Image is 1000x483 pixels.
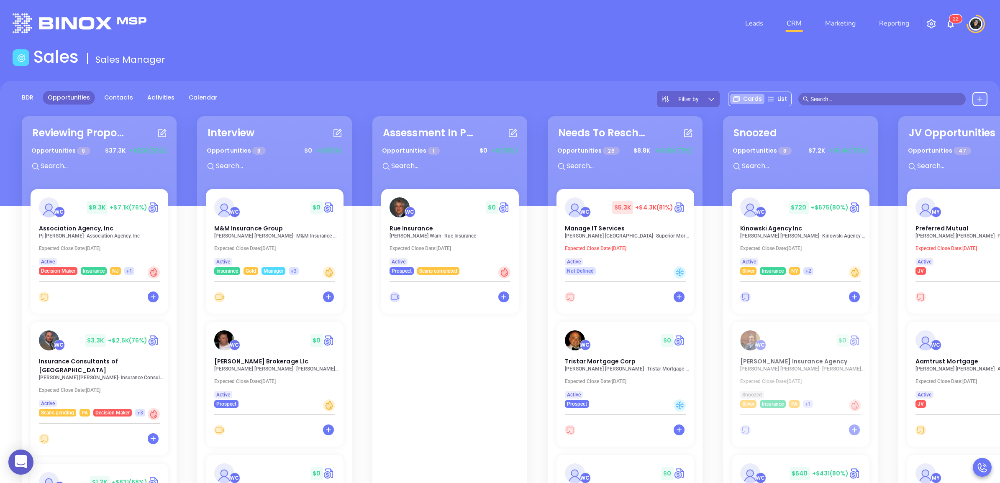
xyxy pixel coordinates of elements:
[32,125,124,141] div: Reviewing Proposal
[915,330,936,350] img: Aamtrust Mortgage
[214,245,340,251] p: Expected Close Date: [DATE]
[87,201,108,214] span: $ 9.3K
[137,408,143,417] span: +3
[31,322,168,417] a: profileWalter Contreras$3.3K+$2.5K(76%)Circle dollarInsurance Consultants of [GEOGRAPHIC_DATA][PE...
[949,15,962,23] sup: 22
[755,207,766,217] div: Walter Contreras
[83,266,105,276] span: Insurance
[764,94,790,104] div: List
[316,146,342,155] span: +$0 (0%)
[742,390,762,399] span: Snoozed
[39,387,164,393] p: Expected Close Date: [DATE]
[740,330,760,350] img: Meagher Insurance Agency
[567,399,587,409] span: Prospect
[477,144,490,157] span: $ 0
[733,125,777,141] div: Snoozed
[323,467,335,480] img: Quote
[486,201,498,214] span: $ 0
[918,266,924,276] span: JV
[39,375,164,381] p: Matt Straley - Insurance Consultants of Pittsburgh
[740,378,866,384] p: Expected Close Date: [DATE]
[31,189,168,275] a: profileWalter Contreras$9.3K+$7.1K(76%)Circle dollarAssociation Agency, IncPj [PERSON_NAME]- Asso...
[740,357,848,365] span: Meagher Insurance Agency
[498,201,510,214] img: Quote
[556,322,694,408] a: profileWalter Contreras$0Circle dollarTristar Mortgage Corp[PERSON_NAME] [PERSON_NAME]- Tristar M...
[674,334,686,347] img: Quote
[567,257,581,266] span: Active
[556,189,694,275] a: profileWalter Contreras$5.3K+$4.3K(81%)Circle dollarManage IT Services[PERSON_NAME] [GEOGRAPHIC_D...
[214,357,309,365] span: Chadwick Brokerage Llc
[54,340,65,350] div: Walter Contreras
[390,224,433,233] span: Rue Insurance
[264,266,283,276] span: Manager
[565,224,625,233] span: Manage IT Services
[216,390,230,399] span: Active
[216,399,236,409] span: Prospect
[790,467,810,480] span: $ 540
[126,266,132,276] span: +1
[969,17,982,31] img: user
[762,266,784,276] span: Insurance
[811,203,849,212] span: +$575 (80%)
[214,378,340,384] p: Expected Close Date: [DATE]
[82,408,88,417] span: PA
[39,330,59,350] img: Insurance Consultants of Pittsburgh
[208,125,254,141] div: Interview
[946,19,956,29] img: iconNotification
[405,207,415,217] div: Walter Contreras
[108,336,147,345] span: +$2.5K (76%)
[730,94,764,104] div: Cards
[805,266,811,276] span: +2
[557,143,620,158] p: Opportunities
[110,203,147,212] span: +$7.1K (76%)
[291,266,297,276] span: +3
[40,161,165,171] input: Search...
[909,125,996,141] div: JV Opportunities
[392,257,405,266] span: Active
[755,340,766,350] div: Walter Contreras
[918,257,931,266] span: Active
[39,357,118,374] span: Insurance Consultants of Pittsburgh
[142,91,179,105] a: Activities
[603,147,619,155] span: 26
[565,233,690,239] p: Lisa Ferrara - Superior Mortgage Co., Inc.
[323,334,335,347] a: Quote
[390,233,515,239] p: John Warn - Rue Insurance
[791,399,797,409] span: PA
[216,257,230,266] span: Active
[390,245,515,251] p: Expected Close Date: [DATE]
[849,399,861,411] div: Hot
[41,266,75,276] span: Decision Maker
[310,334,323,347] span: $ 0
[849,334,861,347] img: Quote
[390,197,410,217] img: Rue Insurance
[39,245,164,251] p: Expected Close Date: [DATE]
[836,334,849,347] span: $ 0
[214,224,283,233] span: M&M Insurance Group
[565,357,636,365] span: Tristar Mortgage Corp
[214,233,340,239] p: Elizabeth Moser - M&M Insurance Group
[829,146,868,155] span: +$5.4K (75%)
[565,197,585,217] img: Manage IT Services
[762,399,784,409] span: Insurance
[310,467,323,480] span: $ 0
[915,357,979,365] span: Aamtrust Mortgage
[31,143,90,158] p: Opportunities
[492,146,518,155] span: +$0 (0%)
[148,266,160,279] div: Hot
[323,399,335,411] div: Warm
[740,245,866,251] p: Expected Close Date: [DATE]
[812,469,849,478] span: +$431 (80%)
[323,201,335,214] img: Quote
[381,189,519,275] a: profileWalter Contreras$0Circle dollarRue Insurance[PERSON_NAME] Warn- Rue InsuranceExpected Clos...
[678,96,699,102] span: Filter by
[908,143,971,158] p: Opportunities
[43,91,95,105] a: Opportunities
[849,467,861,480] img: Quote
[565,330,585,350] img: Tristar Mortgage Corp
[498,266,510,279] div: Hot
[740,224,803,233] span: Kinowski Agency Inc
